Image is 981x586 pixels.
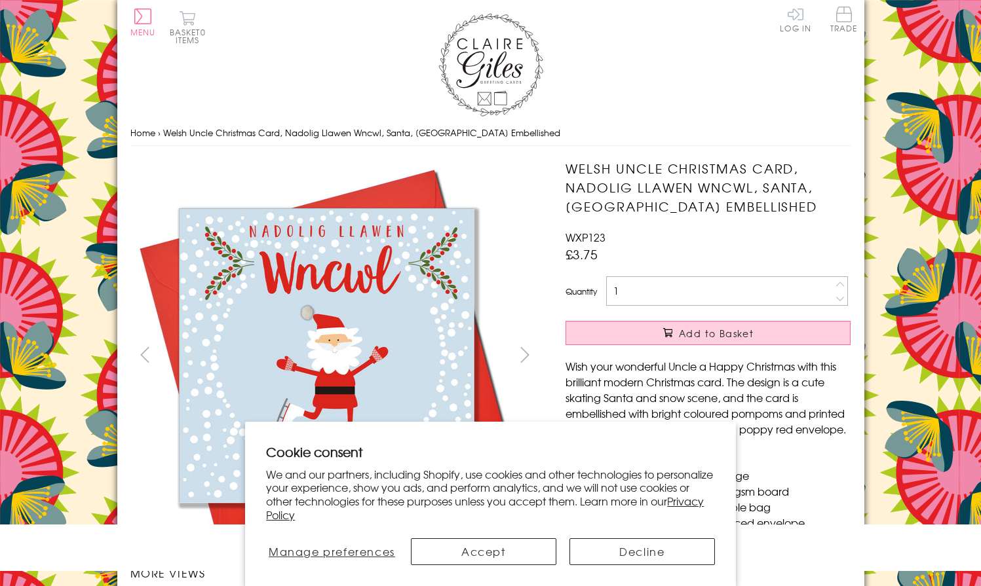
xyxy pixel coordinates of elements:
span: Manage preferences [269,543,395,559]
button: prev [130,340,160,369]
img: Claire Giles Greetings Cards [438,13,543,117]
button: Basket0 items [170,10,206,44]
a: Home [130,126,155,139]
span: WXP123 [566,229,606,245]
button: Accept [411,538,556,565]
span: Trade [830,7,858,32]
a: Log In [780,7,811,32]
span: Add to Basket [679,327,754,340]
button: Manage preferences [266,538,397,565]
span: Menu [130,26,156,38]
button: Decline [569,538,715,565]
label: Quantity [566,285,597,297]
span: 0 items [176,26,206,46]
img: Welsh Uncle Christmas Card, Nadolig Llawen Wncwl, Santa, Pompom Embellished [130,159,523,552]
button: Menu [130,9,156,36]
h3: More views [130,565,540,581]
a: Trade [830,7,858,35]
p: We and our partners, including Shopify, use cookies and other technologies to personalize your ex... [266,467,715,522]
a: Privacy Policy [266,493,704,522]
h2: Cookie consent [266,443,715,461]
span: Welsh Uncle Christmas Card, Nadolig Llawen Wncwl, Santa, [GEOGRAPHIC_DATA] Embellished [163,126,560,139]
img: Welsh Uncle Christmas Card, Nadolig Llawen Wncwl, Santa, Pompom Embellished [539,159,933,473]
button: next [510,340,539,369]
h1: Welsh Uncle Christmas Card, Nadolig Llawen Wncwl, Santa, [GEOGRAPHIC_DATA] Embellished [566,159,851,215]
nav: breadcrumbs [130,120,851,147]
span: › [158,126,161,139]
button: Add to Basket [566,321,851,345]
p: Wish your wonderful Uncle a Happy Christmas with this brilliant modern Christmas card. The design... [566,358,851,437]
span: £3.75 [566,245,598,263]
